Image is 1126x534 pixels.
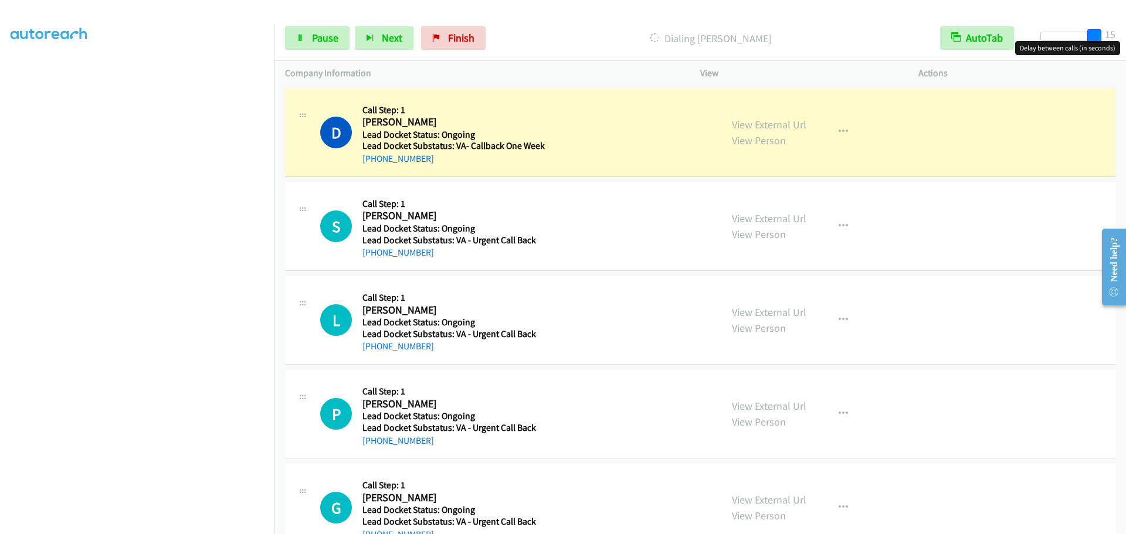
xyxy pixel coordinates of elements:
[362,223,542,234] h5: Lead Docket Status: Ongoing
[1105,26,1115,42] div: 15
[362,153,434,164] a: [PHONE_NUMBER]
[732,134,786,147] a: View Person
[362,115,542,129] h2: [PERSON_NAME]
[362,435,434,446] a: [PHONE_NUMBER]
[362,140,545,152] h5: Lead Docket Substatus: VA- Callback One Week
[362,198,542,210] h5: Call Step: 1
[362,209,542,223] h2: [PERSON_NAME]
[320,304,352,336] div: The call is yet to be attempted
[320,492,352,523] div: The call is yet to be attempted
[285,26,350,50] a: Pause
[362,341,434,352] a: [PHONE_NUMBER]
[362,304,542,317] h2: [PERSON_NAME]
[320,492,352,523] h1: G
[732,305,806,319] a: View External Url
[362,247,434,258] a: [PHONE_NUMBER]
[1092,220,1126,314] iframe: Resource Center
[362,292,542,304] h5: Call Step: 1
[732,321,786,335] a: View Person
[448,31,474,45] span: Finish
[732,118,806,131] a: View External Url
[421,26,486,50] a: Finish
[355,26,413,50] button: Next
[362,491,542,505] h2: [PERSON_NAME]
[732,399,806,413] a: View External Url
[732,212,806,225] a: View External Url
[918,66,1115,80] p: Actions
[362,129,545,141] h5: Lead Docket Status: Ongoing
[501,30,919,46] p: Dialing [PERSON_NAME]
[362,386,542,397] h5: Call Step: 1
[312,31,338,45] span: Pause
[732,493,806,506] a: View External Url
[382,31,402,45] span: Next
[320,398,352,430] div: The call is yet to be attempted
[362,397,542,411] h2: [PERSON_NAME]
[700,66,897,80] p: View
[1015,41,1120,55] div: Delay between calls (in seconds)
[320,210,352,242] div: The call is yet to be attempted
[362,422,542,434] h5: Lead Docket Substatus: VA - Urgent Call Back
[362,504,542,516] h5: Lead Docket Status: Ongoing
[732,227,786,241] a: View Person
[362,479,542,491] h5: Call Step: 1
[362,410,542,422] h5: Lead Docket Status: Ongoing
[285,66,679,80] p: Company Information
[362,104,545,116] h5: Call Step: 1
[320,117,352,148] h1: D
[320,398,352,430] h1: P
[362,317,542,328] h5: Lead Docket Status: Ongoing
[362,328,542,340] h5: Lead Docket Substatus: VA - Urgent Call Back
[362,234,542,246] h5: Lead Docket Substatus: VA - Urgent Call Back
[732,415,786,428] a: View Person
[320,210,352,242] h1: S
[362,516,542,528] h5: Lead Docket Substatus: VA - Urgent Call Back
[940,26,1014,50] button: AutoTab
[320,304,352,336] h1: L
[732,509,786,522] a: View Person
